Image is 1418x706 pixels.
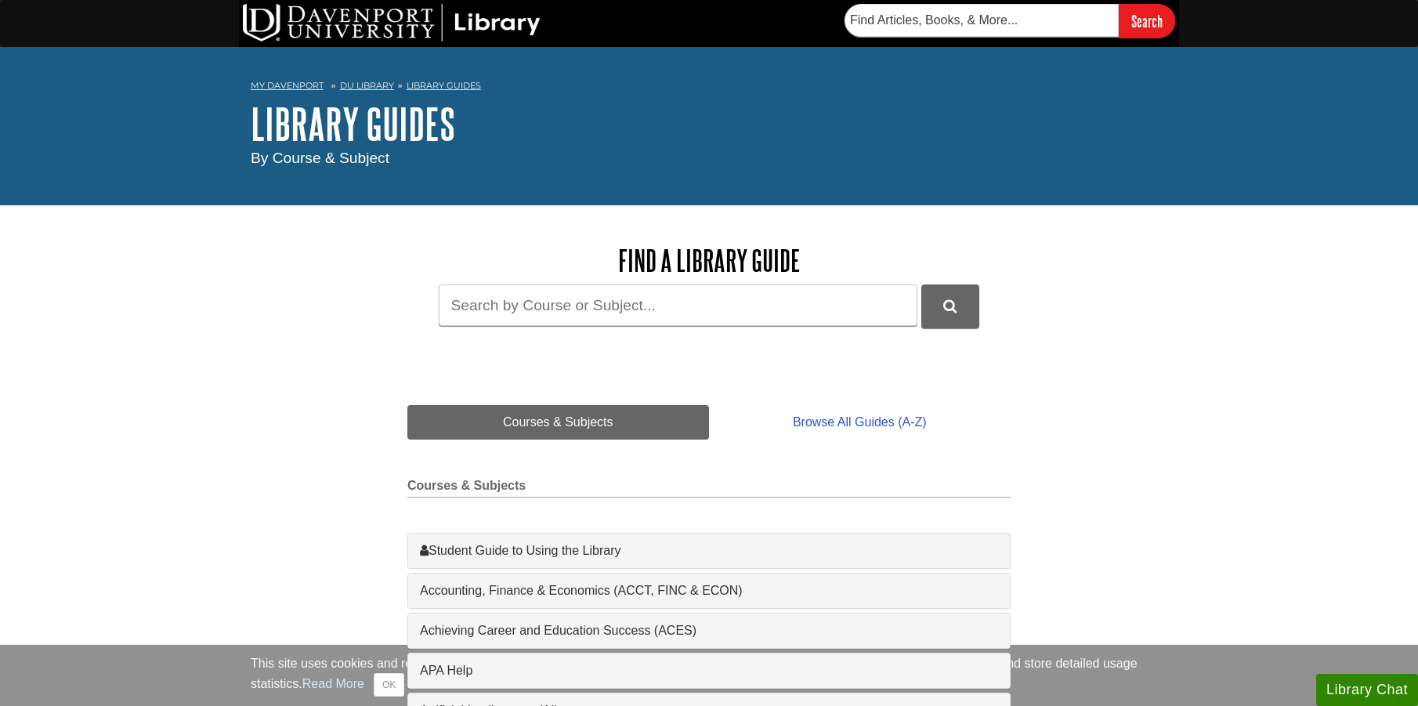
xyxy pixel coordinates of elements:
button: Library Chat [1316,674,1418,706]
a: My Davenport [251,79,324,92]
div: This site uses cookies and records your IP address for usage statistics. Additionally, we use Goo... [251,654,1167,697]
h2: Find a Library Guide [407,244,1011,277]
h2: Courses & Subjects [407,479,1011,498]
h1: Library Guides [251,100,1167,147]
nav: breadcrumb [251,75,1167,100]
a: Accounting, Finance & Economics (ACCT, FINC & ECON) [420,581,998,600]
a: APA Help [420,661,998,680]
input: Search [1119,4,1175,38]
a: Courses & Subjects [407,405,709,440]
button: Close [374,673,404,697]
a: Read More [302,677,364,690]
a: Browse All Guides (A-Z) [709,405,1011,440]
i: Search Library Guides [943,299,957,313]
a: DU Library [340,80,394,91]
img: DU Library [243,4,541,42]
form: Searches DU Library's articles, books, and more [845,4,1175,38]
a: Library Guides [407,80,481,91]
input: Find Articles, Books, & More... [845,4,1119,37]
input: Search by Course or Subject... [439,284,917,326]
a: Student Guide to Using the Library [420,541,998,560]
a: Achieving Career and Education Success (ACES) [420,621,998,640]
div: By Course & Subject [251,147,1167,170]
